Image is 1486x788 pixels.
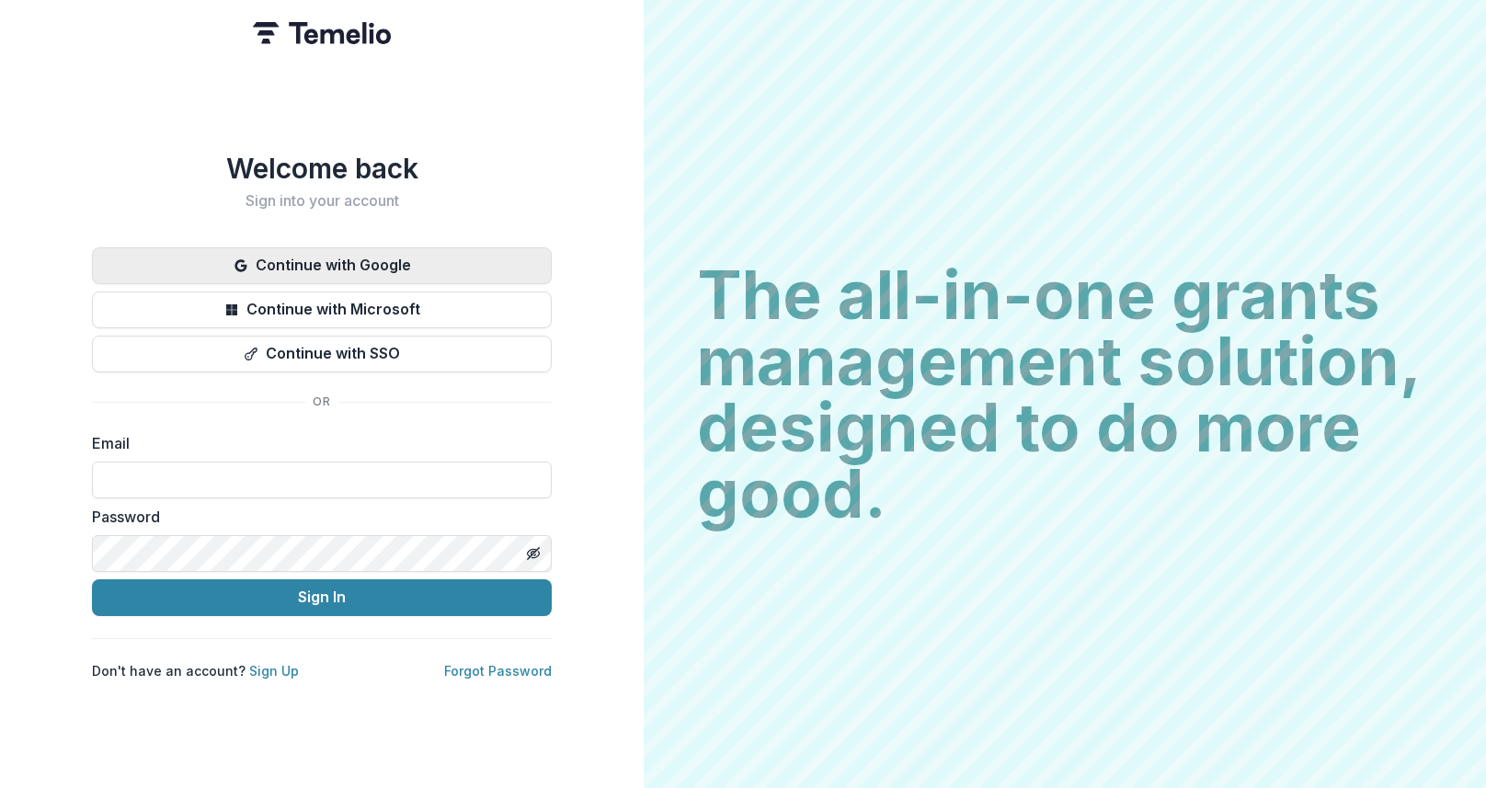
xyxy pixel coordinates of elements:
[92,432,541,454] label: Email
[92,506,541,528] label: Password
[444,663,552,679] a: Forgot Password
[253,22,391,44] img: Temelio
[92,247,552,284] button: Continue with Google
[249,663,299,679] a: Sign Up
[92,291,552,328] button: Continue with Microsoft
[92,336,552,372] button: Continue with SSO
[92,661,299,680] p: Don't have an account?
[92,192,552,210] h2: Sign into your account
[519,539,548,568] button: Toggle password visibility
[92,579,552,616] button: Sign In
[92,152,552,185] h1: Welcome back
